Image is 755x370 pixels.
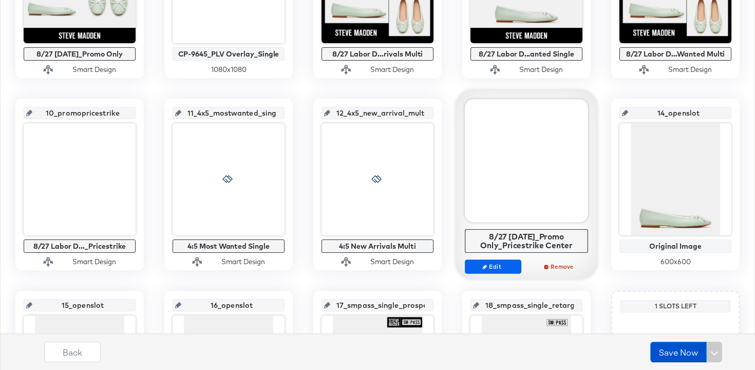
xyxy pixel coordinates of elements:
[72,257,116,267] div: Smart Design
[536,263,583,270] span: Remove
[26,242,133,250] div: 8/27 Labor D..._Pricestrike
[44,342,101,362] button: Back
[668,65,712,75] div: Smart Design
[370,65,414,75] div: Smart Design
[622,242,729,250] div: Original Image
[370,257,414,267] div: Smart Design
[324,242,431,250] div: 4:5 New Arrivals Multi
[175,50,282,58] div: CP-9645_PLV Overlay_Single
[623,302,728,310] div: 1 Slots Left
[465,260,521,274] button: Edit
[619,257,731,267] div: 600 x 600
[173,65,285,75] div: 1080 x 1080
[519,65,563,75] div: Smart Design
[72,65,116,75] div: Smart Design
[26,50,133,58] div: 8/27 [DATE]_Promo Only
[221,257,265,267] div: Smart Design
[468,232,586,250] div: 8/27 [DATE]_Promo Only_Pricestrike Center
[622,50,729,58] div: 8/27 Labor D...Wanted Multi
[175,242,282,250] div: 4:5 Most Wanted Single
[650,342,707,362] button: Save Now
[473,50,580,58] div: 8/27 Labor D...anted Single
[324,50,431,58] div: 8/27 Labor D...rivals Multi
[532,260,588,274] button: Remove
[469,263,517,270] span: Edit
